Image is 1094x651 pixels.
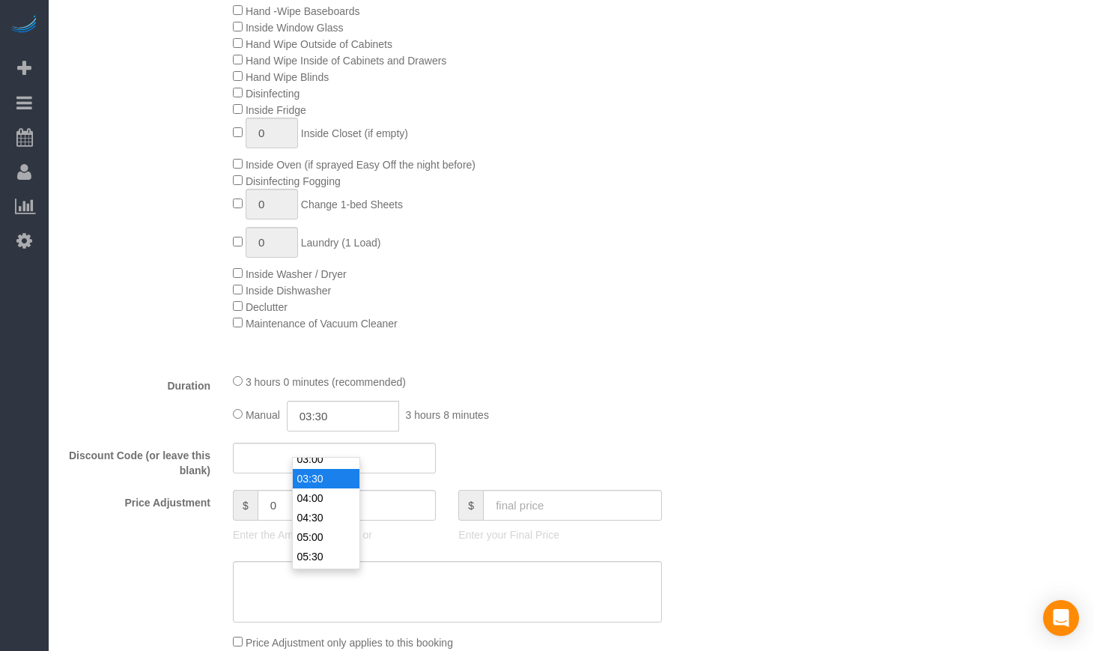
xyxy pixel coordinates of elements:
[246,22,344,34] span: Inside Window Glass
[246,88,300,100] span: Disinfecting
[293,449,359,469] li: 03:00
[246,71,329,83] span: Hand Wipe Blinds
[246,637,453,649] span: Price Adjustment only applies to this booking
[52,490,222,510] label: Price Adjustment
[246,376,406,388] span: 3 hours 0 minutes (recommended)
[458,490,483,521] span: $
[301,127,408,139] span: Inside Closet (if empty)
[246,55,446,67] span: Hand Wipe Inside of Cabinets and Drawers
[52,373,222,393] label: Duration
[246,318,398,330] span: Maintenance of Vacuum Cleaner
[293,508,359,527] li: 04:30
[483,490,662,521] input: final price
[246,159,475,171] span: Inside Oven (if sprayed Easy Off the night before)
[246,104,306,116] span: Inside Fridge
[246,268,347,280] span: Inside Washer / Dryer
[246,409,280,421] span: Manual
[293,527,359,547] li: 05:00
[293,566,359,586] li: 06:00
[293,469,359,488] li: 03:30
[9,15,39,36] img: Automaid Logo
[246,285,331,297] span: Inside Dishwasher
[406,409,489,421] span: 3 hours 8 minutes
[293,488,359,508] li: 04:00
[246,5,360,17] span: Hand -Wipe Baseboards
[246,301,288,313] span: Declutter
[293,547,359,566] li: 05:30
[246,175,341,187] span: Disinfecting Fogging
[1043,600,1079,636] div: Open Intercom Messenger
[301,237,381,249] span: Laundry (1 Load)
[233,490,258,521] span: $
[246,38,392,50] span: Hand Wipe Outside of Cabinets
[301,199,403,211] span: Change 1-bed Sheets
[458,527,661,542] p: Enter your Final Price
[233,527,436,542] p: Enter the Amount to Adjust, or
[52,443,222,478] label: Discount Code (or leave this blank)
